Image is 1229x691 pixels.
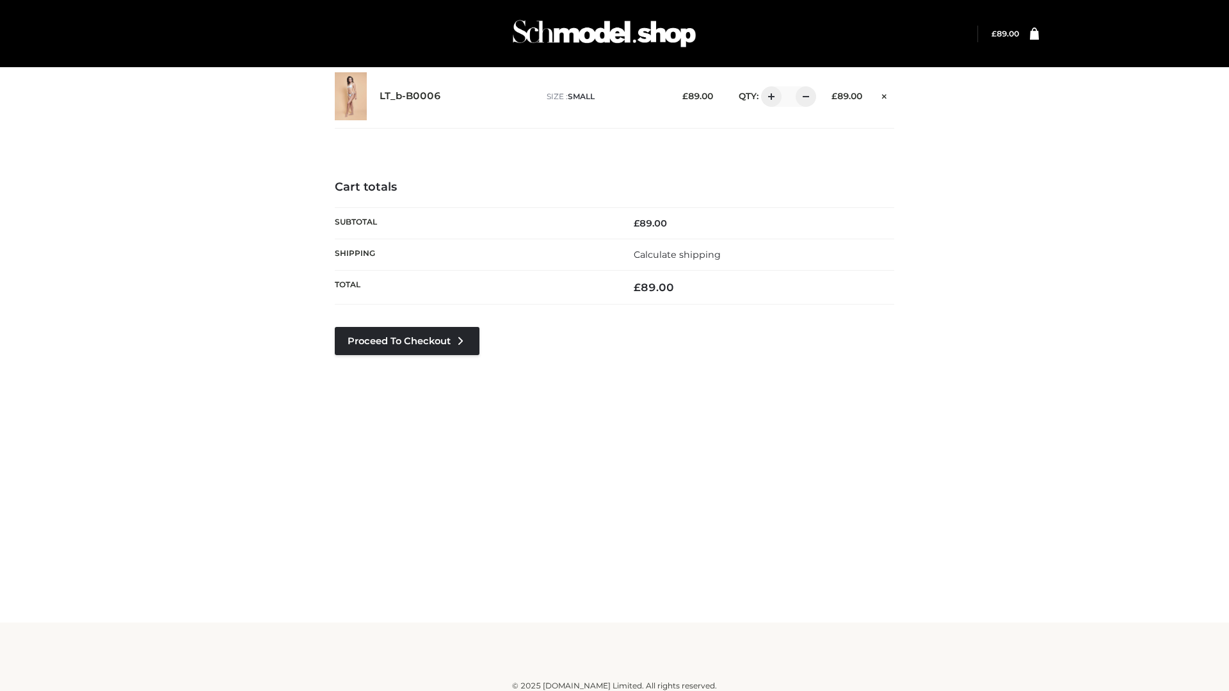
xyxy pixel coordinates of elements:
a: LT_b-B0006 [380,90,441,102]
th: Subtotal [335,207,614,239]
a: £89.00 [992,29,1019,38]
span: SMALL [568,91,595,101]
h4: Cart totals [335,180,894,195]
p: size : [547,91,663,102]
span: £ [992,29,997,38]
span: £ [634,281,641,294]
bdi: 89.00 [992,29,1019,38]
bdi: 89.00 [634,281,674,294]
a: Proceed to Checkout [335,327,479,355]
a: Remove this item [875,86,894,103]
th: Shipping [335,239,614,270]
bdi: 89.00 [682,91,713,101]
img: Schmodel Admin 964 [508,8,700,59]
span: £ [634,218,639,229]
div: QTY: [726,86,812,107]
span: £ [831,91,837,101]
th: Total [335,271,614,305]
a: Calculate shipping [634,249,721,260]
bdi: 89.00 [831,91,862,101]
bdi: 89.00 [634,218,667,229]
span: £ [682,91,688,101]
